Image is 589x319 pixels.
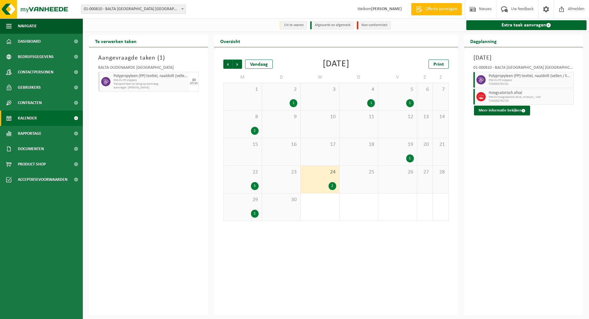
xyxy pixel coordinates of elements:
[114,74,188,79] span: Polypropyleen (PP) textiel, naaldvilt (vellen / linten)
[223,72,262,83] td: M
[473,53,574,63] h3: [DATE]
[304,114,336,120] span: 10
[98,66,199,72] div: BALTA OUDENAARDE [GEOGRAPHIC_DATA]
[436,141,445,148] span: 21
[114,86,188,90] span: Aanvrager: [PERSON_NAME]
[473,66,574,72] div: 01-000810 - BALTA [GEOGRAPHIC_DATA] [GEOGRAPHIC_DATA] - [GEOGRAPHIC_DATA]
[18,141,44,157] span: Documenten
[114,79,188,82] span: P30-CU PP snippers
[378,72,417,83] td: V
[265,86,297,93] span: 2
[429,60,449,69] a: Print
[190,82,198,85] div: 07/10
[323,60,349,69] div: [DATE]
[18,18,37,34] span: Navigatie
[81,5,186,14] span: 01-000810 - BALTA OUDENAARDE NV - OUDENAARDE
[227,114,259,120] span: 8
[262,72,301,83] td: D
[81,5,186,14] span: 01-000810 - BALTA OUDENAARDE NV - OUDENAARDE
[489,91,572,95] span: Hoogcalorisch afval
[466,20,587,30] a: Extra taak aanvragen
[489,79,572,82] span: P30-CU PP snippers
[251,127,259,135] div: 2
[489,82,572,86] span: T250002791741
[310,21,354,29] li: Afgewerkt en afgemeld
[343,114,375,120] span: 11
[18,172,67,187] span: Acceptatievoorwaarden
[436,114,445,120] span: 14
[18,80,41,95] span: Gebruikers
[89,35,143,47] h2: Te verwerken taken
[18,34,41,49] span: Dashboard
[424,6,459,12] span: Offerte aanvragen
[343,86,375,93] span: 4
[381,141,414,148] span: 19
[417,72,433,83] td: Z
[223,60,233,69] span: Vorige
[304,169,336,176] span: 24
[433,72,448,83] td: Z
[436,86,445,93] span: 7
[406,154,414,162] div: 1
[265,141,297,148] span: 16
[160,55,163,61] span: 1
[381,86,414,93] span: 5
[98,53,199,63] h3: Aangevraagde taken ( )
[18,95,42,111] span: Contracten
[489,95,572,99] span: P30-CU hoogcalorisch afval, nt recycl., VAF
[227,141,259,148] span: 15
[420,86,429,93] span: 6
[381,169,414,176] span: 26
[420,141,429,148] span: 20
[357,21,391,29] li: Non-conformiteit
[192,78,196,82] div: DI
[301,72,339,83] td: W
[265,196,297,203] span: 30
[265,114,297,120] span: 9
[367,99,375,107] div: 1
[381,114,414,120] span: 12
[18,64,53,80] span: Contactpersonen
[343,169,375,176] span: 25
[251,210,259,218] div: 2
[420,114,429,120] span: 13
[214,35,246,47] h2: Overzicht
[18,126,41,141] span: Rapportage
[371,7,402,11] strong: [PERSON_NAME]
[433,62,444,67] span: Print
[304,141,336,148] span: 17
[436,169,445,176] span: 28
[18,111,37,126] span: Kalender
[265,169,297,176] span: 23
[279,21,307,29] li: Uit te voeren
[474,106,530,115] button: Meer informatie bekijken
[18,49,54,64] span: Bedrijfsgegevens
[304,86,336,93] span: 3
[18,157,46,172] span: Product Shop
[227,86,259,93] span: 1
[411,3,462,15] a: Offerte aanvragen
[420,169,429,176] span: 27
[227,196,259,203] span: 29
[245,60,273,69] div: Vandaag
[343,141,375,148] span: 18
[233,60,242,69] span: Volgende
[227,169,259,176] span: 22
[406,99,414,107] div: 1
[114,82,188,86] span: Transport heen en terug op aanvraag
[329,182,336,190] div: 2
[340,72,378,83] td: D
[290,99,297,107] div: 1
[251,182,259,190] div: 3
[464,35,503,47] h2: Dagplanning
[3,305,102,319] iframe: chat widget
[489,99,572,103] span: T250002791725
[489,74,572,79] span: Polypropyleen (PP) textiel, naaldvilt (vellen / linten)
